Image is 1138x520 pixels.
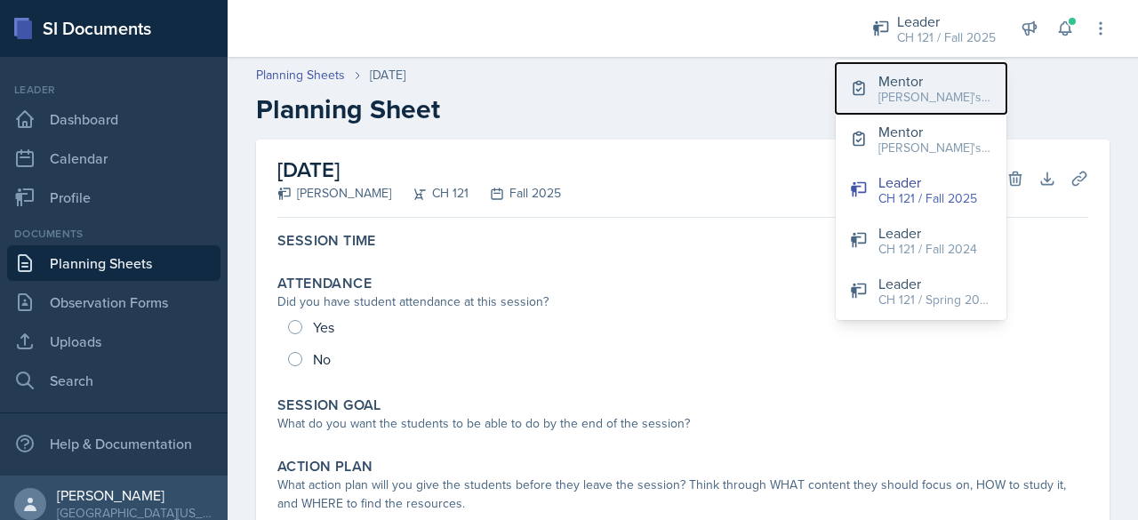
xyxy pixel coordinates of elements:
[878,139,992,157] div: [PERSON_NAME]'s Group / Spring 2025
[7,426,220,461] div: Help & Documentation
[256,93,1110,125] h2: Planning Sheet
[836,63,1006,114] button: Mentor [PERSON_NAME]'s Groups / Fall 2025
[878,70,992,92] div: Mentor
[897,11,996,32] div: Leader
[277,292,1088,311] div: Did you have student attendance at this session?
[277,396,381,414] label: Session Goal
[7,226,220,242] div: Documents
[878,121,992,142] div: Mentor
[277,232,376,250] label: Session Time
[7,140,220,176] a: Calendar
[7,363,220,398] a: Search
[57,486,213,504] div: [PERSON_NAME]
[878,291,992,309] div: CH 121 / Spring 2025
[836,164,1006,215] button: Leader CH 121 / Fall 2025
[370,66,405,84] div: [DATE]
[836,266,1006,316] button: Leader CH 121 / Spring 2025
[469,184,561,203] div: Fall 2025
[256,66,345,84] a: Planning Sheets
[7,82,220,98] div: Leader
[7,101,220,137] a: Dashboard
[878,240,977,259] div: CH 121 / Fall 2024
[277,414,1088,433] div: What do you want the students to be able to do by the end of the session?
[277,184,391,203] div: [PERSON_NAME]
[7,324,220,359] a: Uploads
[277,275,372,292] label: Attendance
[277,476,1088,513] div: What action plan will you give the students before they leave the session? Think through WHAT con...
[836,215,1006,266] button: Leader CH 121 / Fall 2024
[878,88,992,107] div: [PERSON_NAME]'s Groups / Fall 2025
[878,189,977,208] div: CH 121 / Fall 2025
[897,28,996,47] div: CH 121 / Fall 2025
[277,458,373,476] label: Action Plan
[836,114,1006,164] button: Mentor [PERSON_NAME]'s Group / Spring 2025
[391,184,469,203] div: CH 121
[277,154,561,186] h2: [DATE]
[7,180,220,215] a: Profile
[7,245,220,281] a: Planning Sheets
[878,172,977,193] div: Leader
[7,284,220,320] a: Observation Forms
[878,222,977,244] div: Leader
[878,273,992,294] div: Leader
